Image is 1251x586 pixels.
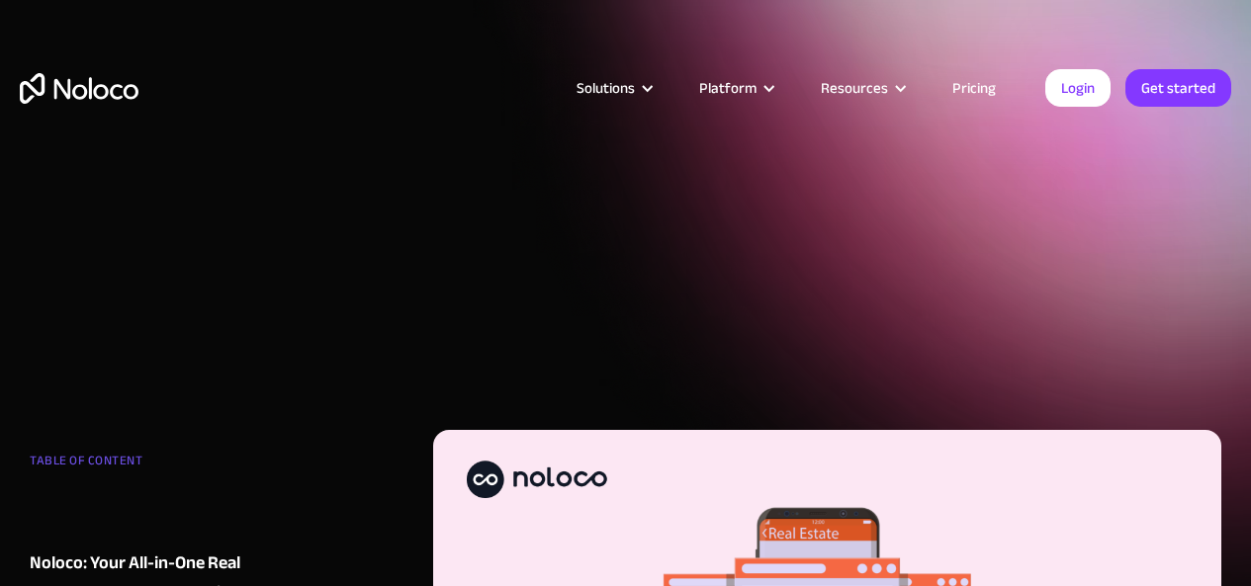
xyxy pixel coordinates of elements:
[796,75,928,101] div: Resources
[1045,69,1111,107] a: Login
[552,75,674,101] div: Solutions
[20,73,138,104] a: home
[674,75,796,101] div: Platform
[928,75,1021,101] a: Pricing
[30,446,265,485] div: TABLE OF CONTENT
[1125,69,1231,107] a: Get started
[577,75,635,101] div: Solutions
[821,75,888,101] div: Resources
[699,75,757,101] div: Platform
